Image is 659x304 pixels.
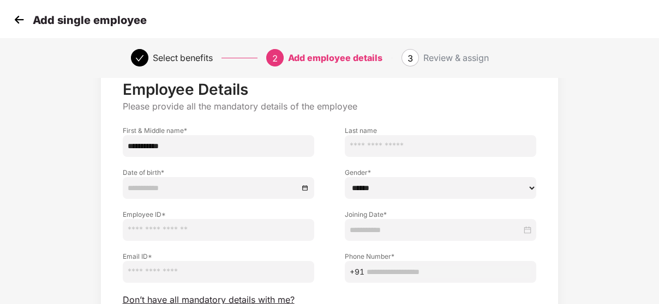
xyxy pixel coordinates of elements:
[345,252,536,261] label: Phone Number
[123,126,314,135] label: First & Middle name
[135,54,144,63] span: check
[288,49,382,66] div: Add employee details
[11,11,27,28] img: svg+xml;base64,PHN2ZyB4bWxucz0iaHR0cDovL3d3dy53My5vcmcvMjAwMC9zdmciIHdpZHRoPSIzMCIgaGVpZ2h0PSIzMC...
[272,53,278,64] span: 2
[123,80,537,99] p: Employee Details
[153,49,213,66] div: Select benefits
[345,168,536,177] label: Gender
[345,126,536,135] label: Last name
[123,101,537,112] p: Please provide all the mandatory details of the employee
[123,168,314,177] label: Date of birth
[350,266,364,278] span: +91
[33,14,147,27] p: Add single employee
[408,53,413,64] span: 3
[345,210,536,219] label: Joining Date
[123,252,314,261] label: Email ID
[423,49,489,66] div: Review & assign
[123,210,314,219] label: Employee ID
